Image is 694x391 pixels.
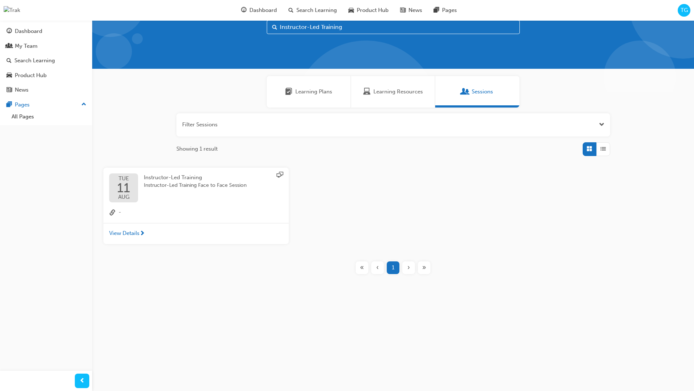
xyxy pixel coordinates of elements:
span: news-icon [7,87,12,93]
span: List [600,145,606,153]
span: Sessions [472,88,493,96]
div: Dashboard [15,27,42,35]
button: Pages [3,98,89,112]
a: SessionsSessions [435,76,519,108]
span: - [119,208,121,218]
a: pages-iconPages [428,3,463,18]
span: car-icon [7,72,12,79]
button: Page 1 [385,261,401,274]
input: Search... [267,20,520,34]
span: TG [681,6,688,14]
button: First page [354,261,370,274]
span: guage-icon [241,6,247,15]
a: Dashboard [3,25,89,38]
span: Grid [587,145,592,153]
a: All Pages [9,111,89,122]
div: Pages [15,101,30,109]
span: 1 [392,264,394,272]
span: Product Hub [357,6,389,14]
span: news-icon [400,6,406,15]
span: Instructor-Led Training [144,174,202,181]
span: next-icon [140,231,145,237]
span: Learning Resources [363,88,370,96]
button: Open the filter [599,121,604,129]
span: link-icon [109,208,116,218]
span: search-icon [7,58,12,64]
button: Next page [401,261,416,274]
span: pages-icon [434,6,439,15]
button: DashboardMy TeamSearch LearningProduct HubNews [3,23,89,98]
span: pages-icon [7,102,12,108]
span: Showing 1 result [176,145,218,153]
span: Pages [442,6,457,14]
span: prev-icon [80,377,85,386]
span: Learning Plans [295,88,332,96]
span: ‹ [376,264,379,272]
span: Learning Resources [373,88,423,96]
span: 11 [117,181,130,194]
a: car-iconProduct Hub [343,3,394,18]
span: Dashboard [249,6,277,14]
a: Search Learning [3,54,89,67]
span: » [422,264,426,272]
img: Trak [4,6,20,14]
a: TUE11AUGInstructor-Led TrainingInstructor-Led Training Face to Face Session [109,173,283,202]
a: news-iconNews [394,3,428,18]
div: News [15,86,29,94]
a: Learning ResourcesLearning Resources [351,76,435,108]
button: TG [678,4,690,17]
span: View Details [109,229,140,237]
span: Sessions [462,88,469,96]
a: Product Hub [3,69,89,82]
span: « [360,264,364,272]
button: TUE11AUGInstructor-Led TrainingInstructor-Led Training Face to Face Sessionlink-icon-View Details [103,168,289,244]
a: News [3,83,89,97]
a: My Team [3,39,89,53]
span: News [408,6,422,14]
div: Product Hub [15,71,47,80]
div: Search Learning [14,56,55,65]
span: search-icon [288,6,294,15]
span: Learning Plans [285,88,292,96]
span: TUE [117,176,130,181]
span: Instructor-Led Training Face to Face Session [144,181,247,190]
span: up-icon [81,100,86,109]
span: people-icon [7,43,12,50]
span: Search [272,23,277,31]
span: sessionType_ONLINE_URL-icon [277,172,283,180]
a: View Details [103,223,289,244]
a: search-iconSearch Learning [283,3,343,18]
span: guage-icon [7,28,12,35]
span: › [407,264,410,272]
span: car-icon [348,6,354,15]
button: Last page [416,261,432,274]
button: Previous page [370,261,385,274]
div: My Team [15,42,38,50]
a: Learning PlansLearning Plans [267,76,351,108]
span: Search Learning [296,6,337,14]
span: AUG [117,194,130,200]
a: guage-iconDashboard [235,3,283,18]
